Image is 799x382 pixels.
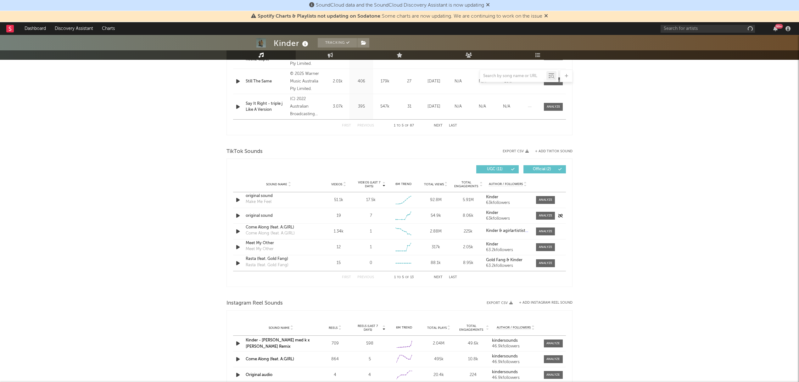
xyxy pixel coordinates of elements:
div: 2.04M [423,340,455,347]
a: Kinder - [PERSON_NAME] med k x [PERSON_NAME] Remix [246,338,310,349]
div: (C) 2022 Australian Broadcasting Corporation [290,95,324,118]
div: 317k [421,244,450,250]
button: Next [434,124,443,127]
button: First [342,124,351,127]
a: Dashboard [20,22,50,35]
div: 224 [458,372,489,378]
span: of [405,276,409,279]
span: Total Plays [427,326,447,330]
div: 31 [398,104,420,110]
div: 63k followers [486,201,530,205]
a: Kinder [486,211,530,215]
button: + Add Instagram Reel Sound [519,301,573,305]
button: Export CSV [487,301,513,305]
a: Come Along (feat. A.GIRL) [246,357,294,361]
span: Videos (last 7 days) [356,181,382,188]
strong: kindersounds [492,339,518,343]
div: [DATE] [423,104,444,110]
strong: Gold Fang & Kinder [486,258,522,262]
span: Reels (last 7 days) [354,324,382,332]
div: 495k [423,356,455,362]
span: Videos [331,183,342,186]
span: Spotify Charts & Playlists not updating on Sodatone [258,14,380,19]
strong: kindersounds [492,370,518,374]
button: 99+ [773,26,778,31]
div: 20.4k [423,372,455,378]
button: Tracking [318,38,357,48]
button: UGC(11) [476,165,519,173]
span: of [405,124,409,127]
a: Discovery Assistant [50,22,98,35]
a: Kinder & agirlartististhesickest [486,229,530,233]
div: 4 [354,372,385,378]
div: 5.91M [454,197,483,203]
button: First [342,276,351,279]
a: Charts [98,22,119,35]
div: Make Me Feel [246,199,271,205]
div: 8.06k [454,213,483,219]
div: 46.9k followers [492,344,539,349]
span: Sound Name [266,183,287,186]
span: Sound Name [269,326,290,330]
a: kindersounds [492,339,539,343]
div: 2.05k [454,244,483,250]
div: Come Along (feat. A.GIRL) [246,230,295,237]
a: kindersounds [492,354,539,359]
div: 1 5 13 [387,274,421,281]
span: Dismiss [486,3,490,8]
div: 395 [351,104,372,110]
div: 19 [324,213,353,219]
div: N/A [448,104,469,110]
div: 46.9k followers [492,360,539,364]
a: Say It Right - triple j Like A Version [246,101,287,113]
span: Total Engagements [458,324,485,332]
button: + Add TikTok Sound [535,150,573,153]
a: Kinder [486,242,530,247]
strong: Kinder [486,195,498,199]
div: 7 [370,213,372,219]
a: Rasta (feat. Gold Fang) [246,256,311,262]
div: 15 [324,260,353,266]
span: SoundCloud data and the SoundCloud Discovery Assistant is now updating [316,3,484,8]
button: Previous [357,124,374,127]
span: TikTok Sounds [226,148,263,155]
div: 225k [454,228,483,235]
div: 864 [319,356,351,362]
div: 5 [354,356,385,362]
span: Total Views [424,183,444,186]
div: 54.9k [421,213,450,219]
span: Total Engagements [454,181,479,188]
button: Next [434,276,443,279]
div: + Add Instagram Reel Sound [513,301,573,305]
div: 2.88M [421,228,450,235]
strong: kindersounds [492,354,518,358]
a: original sound [246,213,311,219]
div: 51.1k [324,197,353,203]
a: Original audio [246,373,272,377]
a: kindersounds [492,370,539,374]
span: Author / Followers [497,326,531,330]
div: 63.2k followers [486,264,530,268]
span: Reels [329,326,338,330]
div: 1 5 87 [387,122,421,130]
div: 12 [324,244,353,250]
div: 17.5k [366,197,376,203]
div: 4 [319,372,351,378]
a: Meet My Other [246,240,311,246]
span: Dismiss [544,14,548,19]
div: 598 [354,340,385,347]
button: Last [449,276,457,279]
a: Come Along (feat. A.GIRL) [246,224,311,231]
input: Search for artists [661,25,755,33]
div: N/A [472,104,493,110]
div: 6M Trend [389,182,418,187]
strong: Kinder [486,211,498,215]
div: 63k followers [486,216,530,221]
div: 6M Trend [388,325,420,330]
div: 1 [370,244,372,250]
span: Official ( 2 ) [528,167,556,171]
